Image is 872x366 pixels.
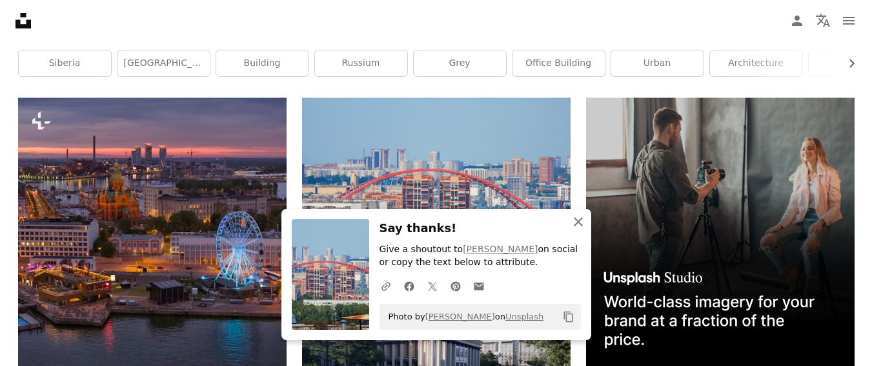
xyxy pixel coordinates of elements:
[810,8,836,34] button: Language
[784,8,810,34] a: Log in / Sign up
[18,226,287,238] a: Aerial view of downtown Helsinki on a summer night, with a view towards the quay, skywheel and Us...
[19,50,111,76] a: siberia
[216,50,309,76] a: building
[836,8,862,34] button: Menu
[398,273,421,299] a: Share on Facebook
[467,273,491,299] a: Share over email
[302,352,571,363] a: few people walking near ancient historic building surrounded with tall and green trees during day...
[302,98,571,277] img: red metal bridge over the city during daytime
[463,244,538,254] a: [PERSON_NAME]
[421,273,444,299] a: Share on Twitter
[380,243,581,269] p: Give a shoutout to on social or copy the text below to attribute.
[505,312,543,321] a: Unsplash
[710,50,802,76] a: architecture
[382,307,544,327] span: Photo by on
[444,273,467,299] a: Share on Pinterest
[315,50,407,76] a: russium
[611,50,704,76] a: urban
[414,50,506,76] a: grey
[840,50,855,76] button: scroll list to the right
[380,219,581,238] h3: Say thanks!
[512,50,605,76] a: office building
[117,50,210,76] a: [GEOGRAPHIC_DATA]
[15,13,31,28] a: Home — Unsplash
[558,306,580,328] button: Copy to clipboard
[302,181,571,193] a: red metal bridge over the city during daytime
[425,312,495,321] a: [PERSON_NAME]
